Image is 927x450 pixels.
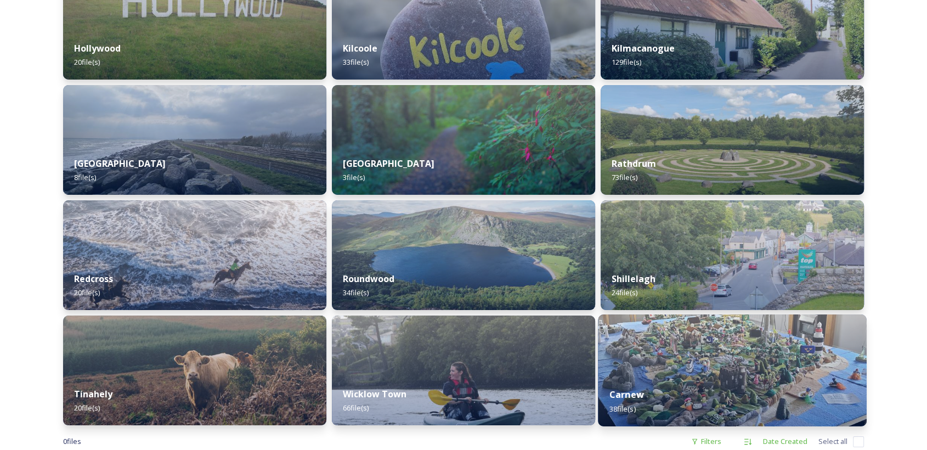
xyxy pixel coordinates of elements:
[612,57,641,67] span: 129 file(s)
[343,42,377,54] strong: Kilcoole
[74,388,112,400] strong: Tinahely
[601,200,864,310] img: Shillelagh%25206.jpg
[343,403,369,413] span: 66 file(s)
[63,436,81,447] span: 0 file s
[74,157,166,170] strong: [GEOGRAPHIC_DATA]
[74,57,100,67] span: 20 file(s)
[343,388,406,400] strong: Wicklow Town
[74,172,96,182] span: 8 file(s)
[63,200,326,310] img: DJI_0677.jpg
[343,157,434,170] strong: [GEOGRAPHIC_DATA]
[332,316,595,425] img: P1100032.jpg
[63,316,326,425] img: Tinahely1.jpg
[598,314,867,426] img: 608dd7fb-1a6c-412c-892e-23c3938100d0.jpg
[609,403,636,413] span: 38 file(s)
[612,42,675,54] strong: Kilmacanogue
[343,273,394,285] strong: Roundwood
[612,273,655,285] strong: Shillelagh
[74,403,100,413] span: 20 file(s)
[612,172,637,182] span: 73 file(s)
[612,288,637,297] span: 24 file(s)
[818,436,847,447] span: Select all
[74,288,100,297] span: 20 file(s)
[609,389,644,401] strong: Carnew
[74,273,113,285] strong: Redcross
[63,85,326,195] img: 20240308_124216.jpg
[601,85,864,195] img: solstice%2520maze%2520Greenan.jpg
[74,42,121,54] strong: Hollywood
[343,172,365,182] span: 3 file(s)
[343,57,369,67] span: 33 file(s)
[612,157,656,170] strong: Rathdrum
[343,288,369,297] span: 34 file(s)
[332,85,595,195] img: Newtown%25201.jpg
[332,200,595,310] img: LoughTay4.jpg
